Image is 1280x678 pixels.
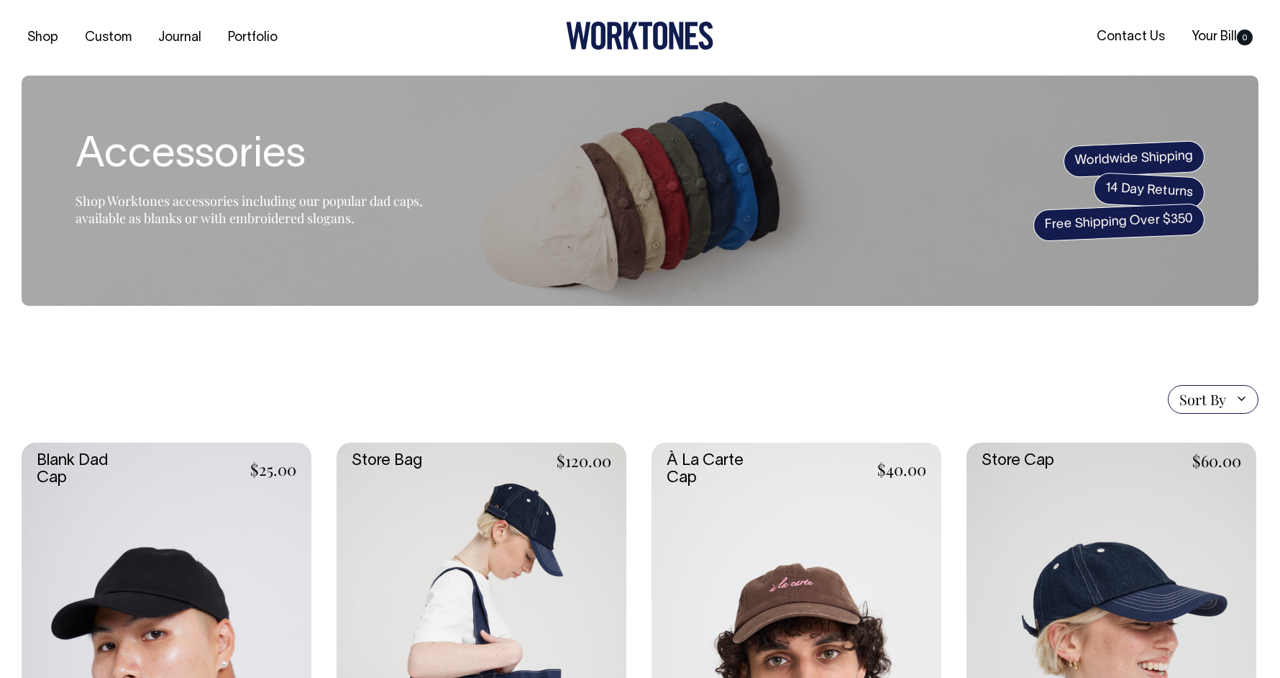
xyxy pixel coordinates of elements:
a: Your Bill0 [1186,25,1258,49]
span: Worldwide Shipping [1063,140,1205,178]
span: Shop Worktones accessories including our popular dad caps, available as blanks or with embroidere... [76,192,423,227]
a: Contact Us [1091,25,1171,49]
a: Journal [152,26,207,50]
span: Free Shipping Over $350 [1033,203,1205,242]
h1: Accessories [76,133,435,179]
a: Custom [79,26,137,50]
a: Portfolio [222,26,283,50]
span: 0 [1237,30,1253,45]
span: Sort By [1179,391,1226,408]
span: 14 Day Returns [1093,172,1205,209]
a: Shop [22,26,64,50]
